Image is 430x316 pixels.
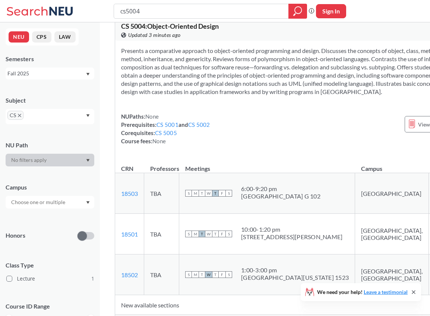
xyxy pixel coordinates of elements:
[18,114,21,117] svg: X to remove pill
[241,266,349,274] div: 1:00 - 3:00 pm
[199,271,205,278] span: T
[145,113,159,120] span: None
[121,190,138,197] a: 18503
[225,231,232,237] span: S
[355,214,429,254] td: [GEOGRAPHIC_DATA], [GEOGRAPHIC_DATA]
[6,141,94,149] div: NU Path
[6,302,94,311] p: Course ID Range
[54,31,76,43] button: LAW
[6,96,94,104] div: Subject
[199,231,205,237] span: T
[86,201,90,204] svg: Dropdown arrow
[205,231,212,237] span: W
[317,290,408,295] span: We need your help!
[6,231,25,240] p: Honors
[219,271,225,278] span: F
[188,121,210,128] a: CS 5002
[355,157,429,173] th: Campus
[155,129,177,136] a: CS 5005
[185,190,192,197] span: S
[241,193,320,200] div: [GEOGRAPHIC_DATA] G 102
[6,55,94,63] div: Semesters
[185,231,192,237] span: S
[121,271,138,278] a: 18502
[121,22,219,30] span: CS 5004 : Object-Oriented Design
[219,231,225,237] span: F
[152,138,166,144] span: None
[212,271,219,278] span: T
[179,157,355,173] th: Meetings
[293,6,302,16] svg: magnifying glass
[86,159,90,162] svg: Dropdown arrow
[6,154,94,166] div: Dropdown arrow
[6,261,94,269] span: Class Type
[192,190,199,197] span: M
[121,165,133,173] div: CRN
[120,5,283,18] input: Class, professor, course number, "phrase"
[6,68,94,79] div: Fall 2025Dropdown arrow
[241,226,342,233] div: 10:00 - 1:20 pm
[128,31,181,39] span: Updated 3 minutes ago
[241,274,349,281] div: [GEOGRAPHIC_DATA][US_STATE] 1523
[9,31,29,43] button: NEU
[121,231,138,238] a: 18501
[225,190,232,197] span: S
[355,173,429,214] td: [GEOGRAPHIC_DATA]
[86,114,90,117] svg: Dropdown arrow
[192,231,199,237] span: M
[156,121,178,128] a: CS 5001
[144,173,179,214] td: TBA
[144,254,179,295] td: TBA
[205,271,212,278] span: W
[185,271,192,278] span: S
[6,274,94,284] label: Lecture
[6,183,94,191] div: Campus
[192,271,199,278] span: M
[364,289,408,295] a: Leave a testimonial
[212,190,219,197] span: T
[6,196,94,209] div: Dropdown arrow
[241,233,342,241] div: [STREET_ADDRESS][PERSON_NAME]
[199,190,205,197] span: T
[86,73,90,76] svg: Dropdown arrow
[121,112,210,145] div: NUPaths: Prerequisites: and Corequisites: Course fees:
[7,69,85,78] div: Fall 2025
[241,185,320,193] div: 6:00 - 9:20 pm
[144,157,179,173] th: Professors
[205,190,212,197] span: W
[219,190,225,197] span: F
[212,231,219,237] span: T
[288,4,307,19] div: magnifying glass
[32,31,51,43] button: CPS
[7,111,23,120] span: CSX to remove pill
[91,275,94,283] span: 1
[6,109,94,124] div: CSX to remove pillDropdown arrow
[355,254,429,295] td: [GEOGRAPHIC_DATA], [GEOGRAPHIC_DATA]
[225,271,232,278] span: S
[144,214,179,254] td: TBA
[316,4,346,18] button: Sign In
[7,198,70,207] input: Choose one or multiple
